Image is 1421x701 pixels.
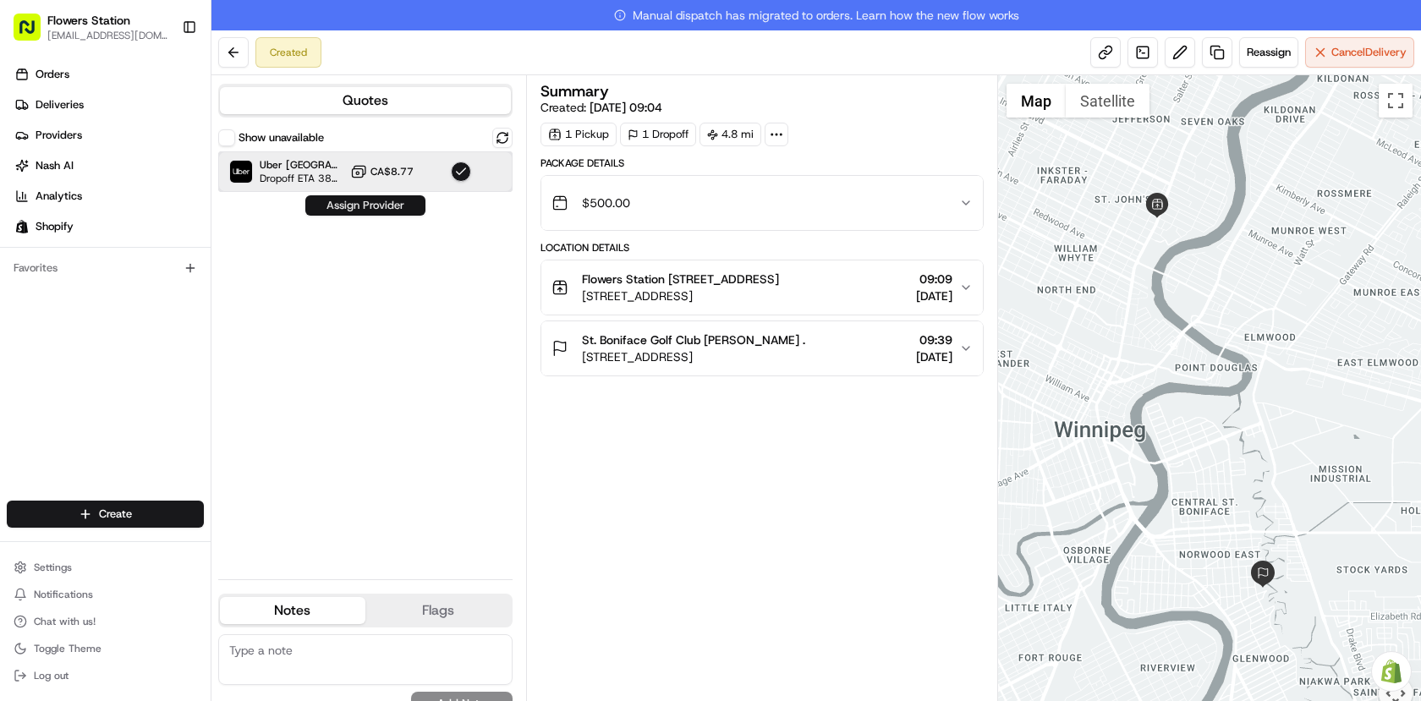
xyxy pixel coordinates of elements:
[34,588,93,601] span: Notifications
[136,238,278,269] a: 💻API Documentation
[36,189,82,204] span: Analytics
[540,156,984,170] div: Package Details
[7,213,211,240] a: Shopify
[230,161,252,183] img: Uber Canada
[36,219,74,234] span: Shopify
[541,321,983,375] button: St. Boniface Golf Club [PERSON_NAME] .[STREET_ADDRESS]09:39[DATE]
[541,260,983,315] button: Flowers Station [STREET_ADDRESS][STREET_ADDRESS]09:09[DATE]
[7,183,211,210] a: Analytics
[582,288,779,304] span: [STREET_ADDRESS]
[260,172,343,185] span: Dropoff ETA 38 minutes
[540,123,617,146] div: 1 Pickup
[220,87,511,114] button: Quotes
[614,7,1019,24] span: Manual dispatch has migrated to orders. Learn how the new flow works
[143,247,156,260] div: 💻
[239,130,324,145] label: Show unavailable
[34,669,69,682] span: Log out
[36,158,74,173] span: Nash AI
[1305,37,1414,68] button: CancelDelivery
[7,255,204,282] div: Favorites
[541,176,983,230] button: $500.00
[17,162,47,192] img: 1736555255976-a54dd68f-1ca7-489b-9aae-adbdc363a1c4
[34,245,129,262] span: Knowledge Base
[34,561,72,574] span: Settings
[540,99,662,116] span: Created:
[540,84,609,99] h3: Summary
[350,163,414,180] button: CA$8.77
[58,178,214,192] div: We're available if you need us!
[220,597,365,624] button: Notes
[1331,45,1407,60] span: Cancel Delivery
[582,271,779,288] span: Flowers Station [STREET_ADDRESS]
[7,556,204,579] button: Settings
[1379,84,1413,118] button: Toggle fullscreen view
[34,615,96,628] span: Chat with us!
[916,348,952,365] span: [DATE]
[700,123,761,146] div: 4.8 mi
[370,165,414,178] span: CA$8.77
[17,17,51,51] img: Nash
[17,68,308,95] p: Welcome 👋
[7,122,211,149] a: Providers
[36,67,69,82] span: Orders
[7,637,204,660] button: Toggle Theme
[288,167,308,187] button: Start new chat
[34,642,101,655] span: Toggle Theme
[582,194,630,211] span: $500.00
[36,97,84,112] span: Deliveries
[17,247,30,260] div: 📗
[7,583,204,606] button: Notifications
[36,128,82,143] span: Providers
[7,61,211,88] a: Orders
[1066,84,1149,118] button: Show satellite imagery
[916,271,952,288] span: 09:09
[1007,84,1066,118] button: Show street map
[582,348,805,365] span: [STREET_ADDRESS]
[168,287,205,299] span: Pylon
[305,195,425,216] button: Assign Provider
[582,331,805,348] span: St. Boniface Golf Club [PERSON_NAME] .
[119,286,205,299] a: Powered byPylon
[160,245,272,262] span: API Documentation
[58,162,277,178] div: Start new chat
[260,158,343,172] span: Uber [GEOGRAPHIC_DATA]
[1239,37,1298,68] button: Reassign
[365,597,511,624] button: Flags
[590,100,662,115] span: [DATE] 09:04
[15,220,29,233] img: Shopify logo
[10,238,136,269] a: 📗Knowledge Base
[7,91,211,118] a: Deliveries
[47,29,168,42] button: [EMAIL_ADDRESS][DOMAIN_NAME]
[620,123,696,146] div: 1 Dropoff
[7,664,204,687] button: Log out
[99,507,132,522] span: Create
[916,331,952,348] span: 09:39
[1247,45,1291,60] span: Reassign
[7,152,211,179] a: Nash AI
[916,288,952,304] span: [DATE]
[7,501,204,528] button: Create
[7,7,175,47] button: Flowers Station[EMAIL_ADDRESS][DOMAIN_NAME]
[44,109,279,127] input: Clear
[47,12,130,29] button: Flowers Station
[540,241,984,255] div: Location Details
[7,610,204,633] button: Chat with us!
